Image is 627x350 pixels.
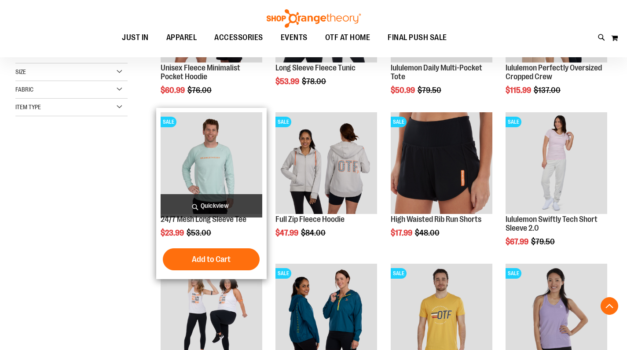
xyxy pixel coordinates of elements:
span: $23.99 [161,228,185,237]
span: SALE [391,117,407,127]
span: SALE [275,117,291,127]
span: OTF AT HOME [325,28,370,48]
span: Add to Cart [192,254,231,264]
span: $76.00 [187,86,213,95]
a: Main Image of 1457091SALE [275,112,377,215]
span: Size [15,68,26,75]
span: $60.99 [161,86,186,95]
span: $79.50 [418,86,443,95]
span: Item Type [15,103,41,111]
span: $50.99 [391,86,416,95]
a: Long Sleeve Fleece Tunic [275,63,356,72]
span: $67.99 [506,237,530,246]
button: Add to Cart [163,248,260,270]
span: $137.00 [534,86,562,95]
a: lululemon Swiftly Tech Short Sleeve 2.0SALE [506,112,607,215]
span: Fabric [15,86,33,93]
span: SALE [275,268,291,279]
span: $115.99 [506,86,532,95]
img: Shop Orangetheory [265,9,362,28]
a: FINAL PUSH SALE [379,28,456,48]
a: Quickview [161,194,262,217]
div: product [501,108,612,269]
a: High Waisted Rib Run Shorts [391,215,481,224]
img: lululemon Swiftly Tech Short Sleeve 2.0 [506,112,607,214]
div: product [386,108,497,260]
span: SALE [506,268,521,279]
a: EVENTS [272,28,316,48]
span: $47.99 [275,228,300,237]
a: OTF AT HOME [316,28,379,48]
span: ACCESSORIES [214,28,263,48]
span: $79.50 [531,237,556,246]
span: JUST IN [122,28,149,48]
span: $17.99 [391,228,414,237]
a: High Waisted Rib Run ShortsSALE [391,112,492,215]
img: Main Image of 1457095 [161,112,262,214]
div: product [156,108,267,279]
span: SALE [506,117,521,127]
a: Unisex Fleece Minimalist Pocket Hoodie [161,63,240,81]
span: APPAREL [166,28,197,48]
a: lululemon Swiftly Tech Short Sleeve 2.0 [506,215,598,232]
span: $48.00 [415,228,441,237]
span: $84.00 [301,228,327,237]
a: Main Image of 1457095SALE [161,112,262,215]
a: JUST IN [113,28,158,48]
img: Main Image of 1457091 [275,112,377,214]
a: ACCESSORIES [205,28,272,48]
span: $78.00 [302,77,327,86]
a: APPAREL [158,28,206,48]
a: 24/7 Mesh Long Sleeve Tee [161,215,246,224]
img: High Waisted Rib Run Shorts [391,112,492,214]
span: EVENTS [281,28,308,48]
span: SALE [161,117,176,127]
div: product [271,108,381,260]
span: $53.99 [275,77,301,86]
span: FINAL PUSH SALE [388,28,447,48]
button: Back To Top [601,297,618,315]
a: lululemon Daily Multi-Pocket Tote [391,63,482,81]
a: lululemon Perfectly Oversized Cropped Crew [506,63,602,81]
span: $53.00 [187,228,213,237]
span: SALE [391,268,407,279]
a: Full Zip Fleece Hoodie [275,215,345,224]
